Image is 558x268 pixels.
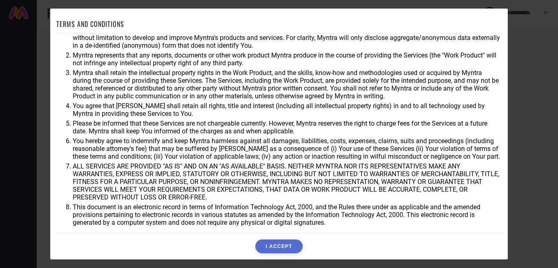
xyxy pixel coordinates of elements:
li: You hereby agree to indemnify and keep Myntra harmless against all damages, liabilities, costs, e... [73,137,502,160]
button: I ACCEPT [255,239,302,253]
li: ALL SERVICES ARE PROVIDED "AS IS" AND ON AN "AS AVAILABLE" BASIS. NEITHER MYNTRA NOR ITS REPRESEN... [73,162,502,201]
li: This document is an electronic record in terms of Information Technology Act, 2000, and the Rules... [73,203,502,226]
li: Please be informed that these Services are not chargeable currently. However, Myntra reserves the... [73,120,502,135]
li: You agree that Myntra may use aggregate and anonymized data for any business purpose during or af... [73,26,502,49]
li: Myntra shall retain the intellectual property rights in the Work Product, and the skills, know-ho... [73,69,502,100]
li: You agree that [PERSON_NAME] shall retain all rights, title and interest (including all intellect... [73,102,502,117]
li: Myntra represents that any reports, documents or other work product Myntra produce in the course ... [73,51,502,67]
h1: TERMS AND CONDITIONS [56,19,124,29]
